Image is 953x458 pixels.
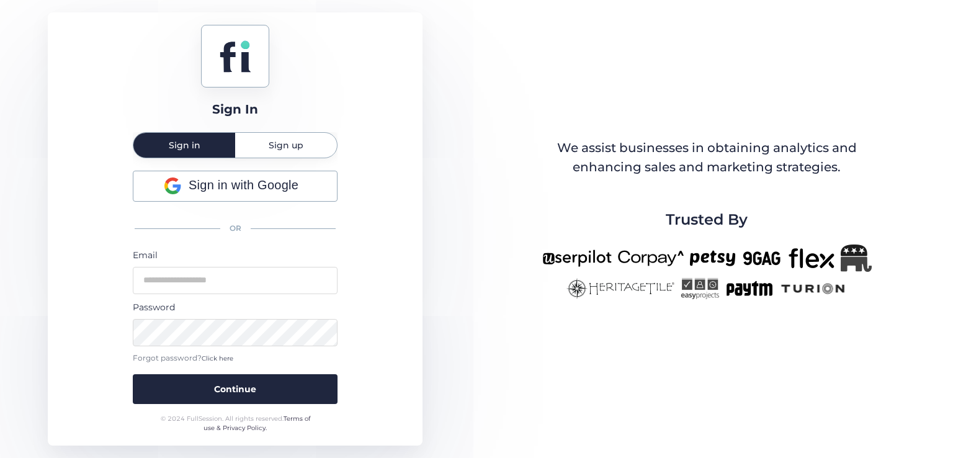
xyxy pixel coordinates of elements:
[133,215,338,242] div: OR
[566,278,674,299] img: heritagetile-new.png
[269,141,303,150] span: Sign up
[779,278,847,299] img: turion-new.png
[841,245,872,272] img: Republicanlogo-bw.png
[202,354,233,362] span: Click here
[618,245,684,272] img: corpay-new.png
[212,100,258,119] div: Sign In
[690,245,735,272] img: petsy-new.png
[542,245,612,272] img: userpilot-new.png
[666,208,748,231] span: Trusted By
[169,141,200,150] span: Sign in
[725,278,773,299] img: paytm-new.png
[133,352,338,364] div: Forgot password?
[741,245,782,272] img: 9gag-new.png
[543,138,870,177] div: We assist businesses in obtaining analytics and enhancing sales and marketing strategies.
[681,278,719,299] img: easyprojects-new.png
[133,374,338,404] button: Continue
[789,245,834,272] img: flex-new.png
[204,415,310,433] a: Terms of use & Privacy Policy.
[133,248,338,262] div: Email
[189,176,298,195] span: Sign in with Google
[214,382,256,396] span: Continue
[155,414,316,433] div: © 2024 FullSession. All rights reserved.
[133,300,338,314] div: Password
